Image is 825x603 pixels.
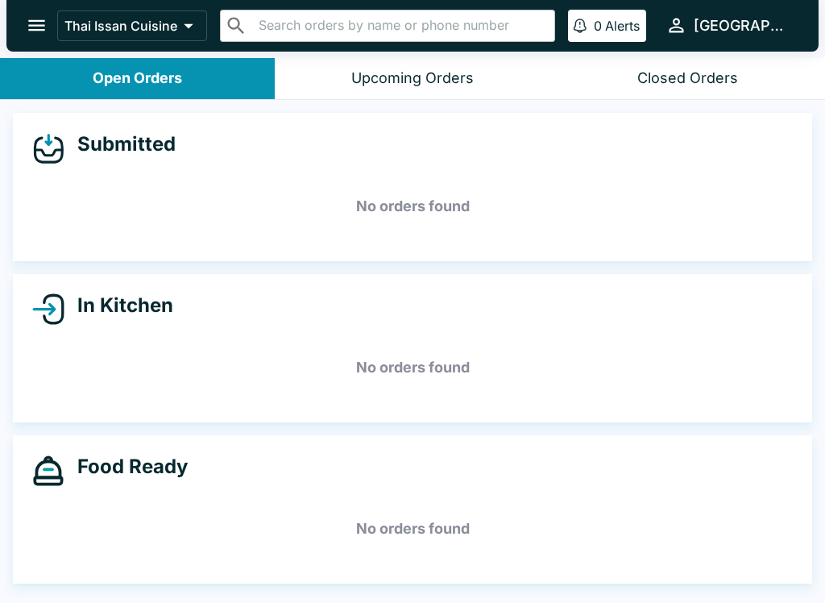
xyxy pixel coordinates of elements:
h5: No orders found [32,500,793,558]
h4: Submitted [64,132,176,156]
div: Closed Orders [637,69,738,88]
p: 0 [594,18,602,34]
div: [GEOGRAPHIC_DATA] [694,16,793,35]
h5: No orders found [32,177,793,235]
p: Thai Issan Cuisine [64,18,177,34]
button: open drawer [16,5,57,46]
div: Upcoming Orders [351,69,474,88]
h4: In Kitchen [64,293,173,318]
h5: No orders found [32,339,793,397]
button: Thai Issan Cuisine [57,10,207,41]
button: [GEOGRAPHIC_DATA] [659,8,799,43]
input: Search orders by name or phone number [254,15,548,37]
h4: Food Ready [64,455,188,479]
p: Alerts [605,18,640,34]
div: Open Orders [93,69,182,88]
